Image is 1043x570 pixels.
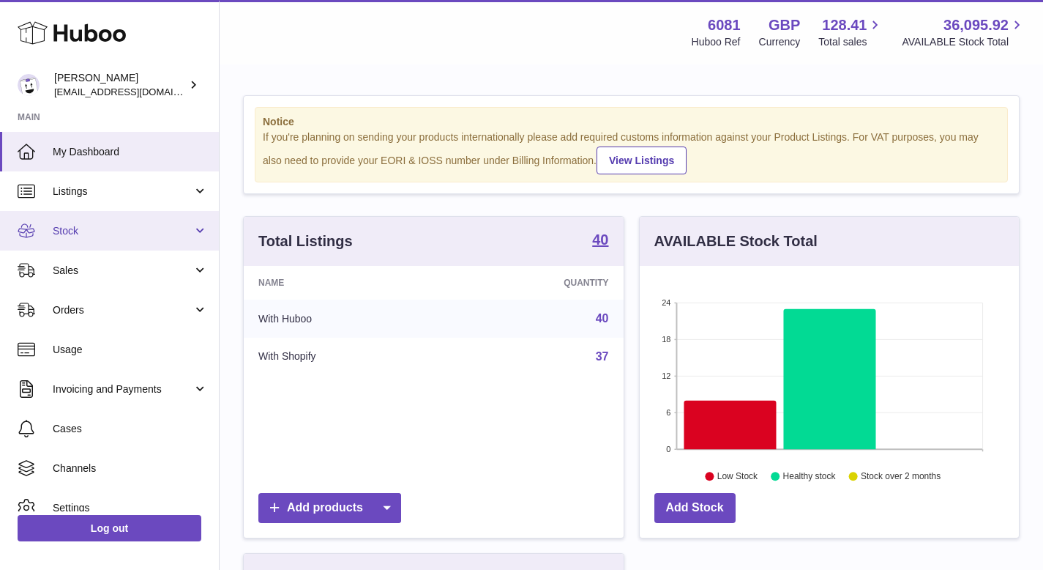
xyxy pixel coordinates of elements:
[818,15,883,49] a: 128.41 Total sales
[53,303,192,317] span: Orders
[759,35,801,49] div: Currency
[717,471,758,481] text: Low Stock
[943,15,1009,35] span: 36,095.92
[53,462,208,475] span: Channels
[258,232,353,251] h3: Total Listings
[769,15,800,35] strong: GBP
[666,445,670,454] text: 0
[861,471,941,481] text: Stock over 2 months
[53,501,208,515] span: Settings
[822,15,867,35] span: 128.41
[662,335,670,344] text: 18
[666,408,670,417] text: 6
[244,338,449,376] td: With Shopify
[449,266,624,300] th: Quantity
[53,343,208,357] span: Usage
[596,350,609,363] a: 37
[782,471,836,481] text: Healthy stock
[244,300,449,338] td: With Huboo
[654,493,736,523] a: Add Stock
[662,298,670,307] text: 24
[596,312,609,325] a: 40
[818,35,883,49] span: Total sales
[53,145,208,159] span: My Dashboard
[53,224,192,238] span: Stock
[662,371,670,380] text: 12
[708,15,741,35] strong: 6081
[18,515,201,541] a: Log out
[54,86,215,97] span: [EMAIL_ADDRESS][DOMAIN_NAME]
[258,493,401,523] a: Add products
[53,185,192,199] span: Listings
[902,15,1025,49] a: 36,095.92 AVAILABLE Stock Total
[263,130,1000,174] div: If you're planning on sending your products internationally please add required customs informati...
[18,74,40,96] img: hello@pogsheadphones.com
[53,422,208,436] span: Cases
[54,71,186,99] div: [PERSON_NAME]
[654,232,818,251] h3: AVAILABLE Stock Total
[53,382,192,396] span: Invoicing and Payments
[902,35,1025,49] span: AVAILABLE Stock Total
[592,232,608,250] a: 40
[692,35,741,49] div: Huboo Ref
[244,266,449,300] th: Name
[263,115,1000,129] strong: Notice
[592,232,608,247] strong: 40
[53,264,192,278] span: Sales
[597,147,687,174] a: View Listings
